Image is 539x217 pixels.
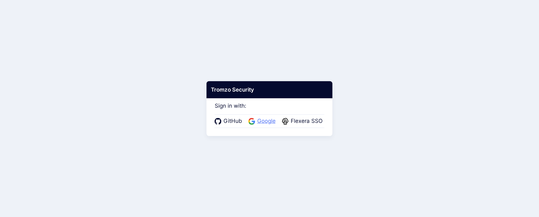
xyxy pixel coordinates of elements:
[215,117,244,125] a: GitHub
[215,94,325,128] div: Sign in with:
[206,81,332,98] div: Tromzo Security
[255,117,278,125] span: Google
[282,117,325,125] a: Flexera SSO
[222,117,244,125] span: GitHub
[289,117,325,125] span: Flexera SSO
[249,117,278,125] a: Google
